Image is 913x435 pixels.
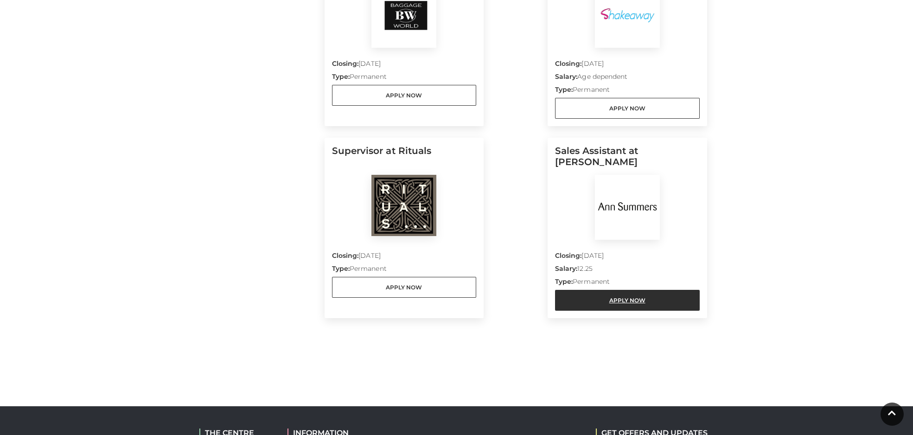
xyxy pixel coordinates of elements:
strong: Salary: [555,264,578,273]
strong: Type: [555,85,573,94]
img: Ann Summers [595,175,660,240]
strong: Closing: [555,251,582,260]
a: Apply Now [332,85,477,106]
strong: Closing: [332,251,359,260]
p: Age dependent [555,72,700,85]
img: Rituals [371,175,436,236]
a: Apply Now [332,277,477,298]
p: [DATE] [332,59,477,72]
a: Apply Now [555,98,700,119]
strong: Closing: [555,59,582,68]
strong: Type: [332,72,350,81]
strong: Type: [555,277,573,286]
p: Permanent [555,277,700,290]
a: Apply Now [555,290,700,311]
p: Permanent [555,85,700,98]
p: Permanent [332,72,477,85]
p: [DATE] [555,251,700,264]
p: [DATE] [555,59,700,72]
p: [DATE] [332,251,477,264]
h5: Sales Assistant at [PERSON_NAME] [555,145,700,175]
p: 12.25 [555,264,700,277]
p: Permanent [332,264,477,277]
strong: Salary: [555,72,578,81]
strong: Type: [332,264,350,273]
h5: Supervisor at Rituals [332,145,477,175]
strong: Closing: [332,59,359,68]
